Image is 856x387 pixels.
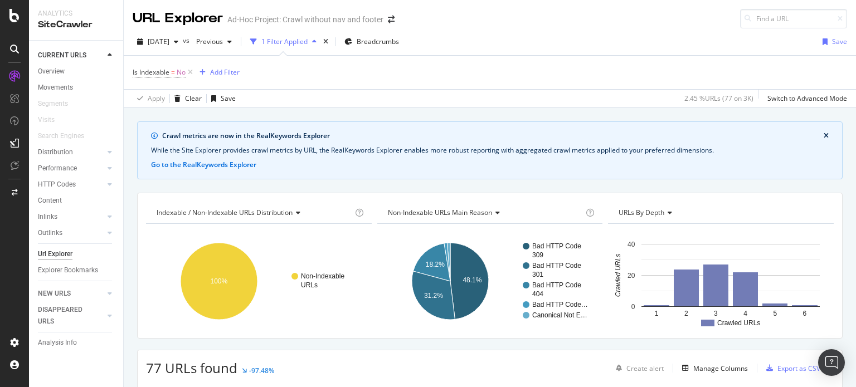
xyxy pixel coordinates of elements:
text: 301 [532,271,543,278]
div: CURRENT URLS [38,50,86,61]
div: Crawl metrics are now in the RealKeywords Explorer [162,131,824,141]
a: NEW URLS [38,288,104,300]
a: Outlinks [38,227,104,239]
text: 0 [631,303,635,311]
span: = [171,67,175,77]
div: Switch to Advanced Mode [767,94,847,103]
button: Create alert [611,359,664,377]
div: Explorer Bookmarks [38,264,98,276]
span: Non-Indexable URLs Main Reason [388,208,492,217]
div: While the Site Explorer provides crawl metrics by URL, the RealKeywords Explorer enables more rob... [151,145,829,155]
text: 6 [803,310,807,317]
text: 20 [628,272,635,280]
a: DISAPPEARED URLS [38,304,104,327]
button: [DATE] [133,33,183,51]
h4: URLs by Depth [616,204,824,222]
button: Previous [192,33,236,51]
div: SiteCrawler [38,18,114,31]
div: URL Explorer [133,9,223,28]
text: 4 [744,310,748,317]
svg: A chart. [608,233,831,330]
div: Outlinks [38,227,62,239]
text: 40 [628,241,635,248]
button: close banner [821,129,831,143]
button: Apply [133,90,165,107]
span: URLs by Depth [619,208,664,217]
a: Movements [38,82,115,94]
div: Clear [185,94,202,103]
button: Save [207,90,236,107]
div: Open Intercom Messenger [818,349,845,376]
text: Crawled URLs [717,319,760,327]
div: Save [832,37,847,46]
span: 2025 Oct. 13th [148,37,169,46]
text: 48.1% [463,276,481,284]
div: info banner [137,121,843,179]
div: Distribution [38,146,73,158]
span: Breadcrumbs [357,37,399,46]
button: Add Filter [195,66,240,79]
button: Manage Columns [678,361,748,375]
div: Content [38,195,62,207]
svg: A chart. [146,233,369,330]
a: CURRENT URLS [38,50,104,61]
text: Bad HTTP Code [532,262,581,270]
text: 18.2% [426,261,445,268]
span: No [177,65,186,80]
text: Bad HTTP Code… [532,301,588,308]
div: Segments [38,98,68,110]
a: Explorer Bookmarks [38,264,115,276]
a: Segments [38,98,79,110]
text: Canonical Not E… [532,311,587,319]
text: 2 [684,310,688,317]
div: times [321,36,330,47]
button: Breadcrumbs [340,33,403,51]
div: arrow-right-arrow-left [388,16,395,23]
svg: A chart. [377,233,600,330]
div: NEW URLS [38,288,71,300]
span: vs [183,36,192,45]
button: Save [818,33,847,51]
span: Indexable / Non-Indexable URLs distribution [157,208,293,217]
div: 2.45 % URLs ( 77 on 3K ) [684,94,753,103]
button: Go to the RealKeywords Explorer [151,160,256,170]
a: Overview [38,66,115,77]
h4: Indexable / Non-Indexable URLs Distribution [154,204,353,222]
text: Crawled URLs [614,254,622,297]
div: Add Filter [210,67,240,77]
div: Ad-Hoc Project: Crawl without nav and footer [227,14,383,25]
div: Movements [38,82,73,94]
a: Distribution [38,146,104,158]
a: Search Engines [38,130,95,142]
button: Switch to Advanced Mode [763,90,847,107]
div: DISAPPEARED URLS [38,304,94,327]
text: 3 [714,310,718,317]
div: Create alert [626,364,664,373]
div: Analysis Info [38,337,77,349]
a: Performance [38,163,104,174]
text: Non-Indexable [301,272,344,280]
text: 31.2% [424,292,443,300]
div: Inlinks [38,211,57,223]
div: Url Explorer [38,248,72,260]
div: -97.48% [249,366,274,375]
span: Previous [192,37,223,46]
text: 1 [655,310,659,317]
div: Visits [38,114,55,126]
div: Overview [38,66,65,77]
button: 1 Filter Applied [246,33,321,51]
text: Bad HTTP Code [532,242,581,250]
div: Search Engines [38,130,84,142]
input: Find a URL [740,9,847,28]
span: Is Indexable [133,67,169,77]
div: HTTP Codes [38,179,76,190]
div: Performance [38,163,77,174]
text: 100% [211,277,228,285]
a: Visits [38,114,66,126]
a: Content [38,195,115,207]
a: Analysis Info [38,337,115,349]
div: 1 Filter Applied [261,37,308,46]
div: Analytics [38,9,114,18]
